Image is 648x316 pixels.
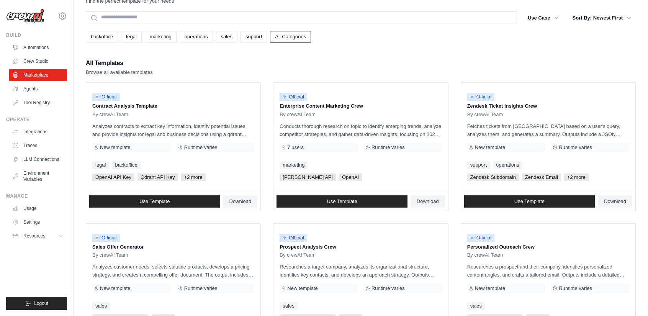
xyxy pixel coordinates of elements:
[86,31,118,43] a: backoffice
[467,243,629,251] p: Personalized Outreach Crew
[6,297,67,310] button: Logout
[9,216,67,228] a: Settings
[86,69,153,76] p: Browse all available templates
[467,302,485,310] a: sales
[467,161,490,169] a: support
[277,195,407,208] a: Use Template
[417,198,439,205] span: Download
[559,144,592,151] span: Runtime varies
[9,69,67,81] a: Marketplace
[9,153,67,165] a: LLM Connections
[92,161,109,169] a: legal
[467,263,629,279] p: Researches a prospect and their company, identifies personalized content angles, and crafts a tai...
[371,285,405,291] span: Runtime varies
[137,174,178,181] span: Qdrant API Key
[145,31,177,43] a: marketing
[216,31,237,43] a: sales
[6,32,67,38] div: Build
[280,102,442,110] p: Enterprise Content Marketing Crew
[9,97,67,109] a: Tool Registry
[89,195,220,208] a: Use Template
[241,31,267,43] a: support
[92,93,120,101] span: Official
[92,234,120,242] span: Official
[327,198,357,205] span: Use Template
[371,144,405,151] span: Runtime varies
[475,144,505,151] span: New template
[287,285,317,291] span: New template
[467,102,629,110] p: Zendesk Ticket Insights Crew
[280,111,316,118] span: By crewAI Team
[280,161,308,169] a: marketing
[34,300,48,306] span: Logout
[475,285,505,291] span: New template
[598,195,632,208] a: Download
[23,233,45,239] span: Resources
[6,193,67,199] div: Manage
[100,285,130,291] span: New template
[9,230,67,242] button: Resources
[568,11,636,25] button: Sort By: Newest First
[464,195,595,208] a: Use Template
[280,174,336,181] span: [PERSON_NAME] API
[139,198,170,205] span: Use Template
[180,31,213,43] a: operations
[564,174,589,181] span: +2 more
[514,198,545,205] span: Use Template
[467,252,503,258] span: By crewAI Team
[92,252,128,258] span: By crewAI Team
[467,174,519,181] span: Zendesk Subdomain
[280,263,442,279] p: Researches a target company, analyzes its organizational structure, identifies key contacts, and ...
[92,111,128,118] span: By crewAI Team
[9,83,67,95] a: Agents
[9,126,67,138] a: Integrations
[229,198,252,205] span: Download
[112,161,140,169] a: backoffice
[92,243,254,251] p: Sales Offer Generator
[9,139,67,152] a: Traces
[522,174,561,181] span: Zendesk Email
[9,202,67,214] a: Usage
[9,41,67,54] a: Automations
[339,174,362,181] span: OpenAI
[493,161,522,169] a: operations
[184,144,218,151] span: Runtime varies
[92,122,254,138] p: Analyzes contracts to extract key information, identify potential issues, and provide insights fo...
[280,93,307,101] span: Official
[559,285,592,291] span: Runtime varies
[9,55,67,67] a: Crew Studio
[92,302,110,310] a: sales
[280,302,297,310] a: sales
[121,31,141,43] a: legal
[223,195,258,208] a: Download
[270,31,311,43] a: All Categories
[86,58,153,69] h2: All Templates
[467,234,495,242] span: Official
[287,144,304,151] span: 7 users
[604,198,626,205] span: Download
[280,122,442,138] p: Conducts thorough research on topic to identify emerging trends, analyze competitor strategies, a...
[523,11,563,25] button: Use Case
[181,174,206,181] span: +2 more
[467,93,495,101] span: Official
[280,243,442,251] p: Prospect Analysis Crew
[184,285,218,291] span: Runtime varies
[467,111,503,118] span: By crewAI Team
[6,9,44,23] img: Logo
[467,122,629,138] p: Fetches tickets from [GEOGRAPHIC_DATA] based on a user's query, analyzes them, and generates a su...
[92,174,134,181] span: OpenAI API Key
[280,252,316,258] span: By crewAI Team
[6,116,67,123] div: Operate
[411,195,445,208] a: Download
[100,144,130,151] span: New template
[9,167,67,185] a: Environment Variables
[92,263,254,279] p: Analyzes customer needs, selects suitable products, develops a pricing strategy, and creates a co...
[92,102,254,110] p: Contract Analysis Template
[280,234,307,242] span: Official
